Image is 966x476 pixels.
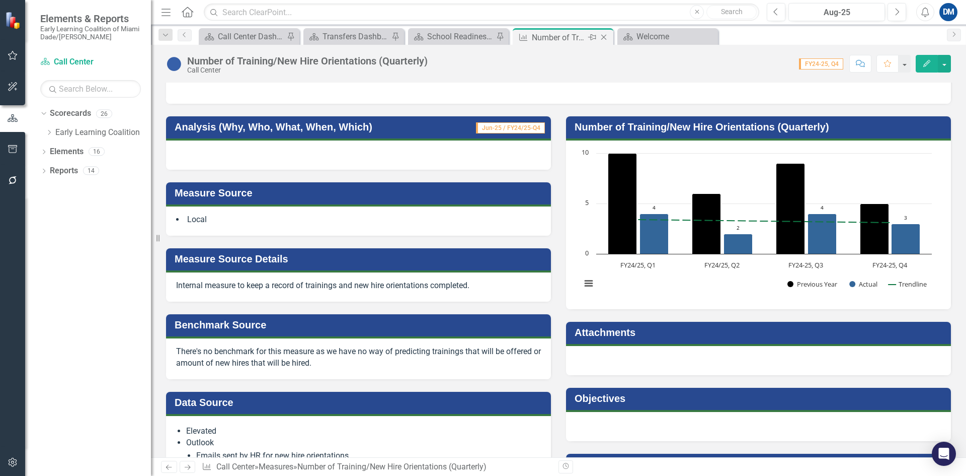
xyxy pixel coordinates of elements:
div: Call Center [187,66,428,74]
div: Chart. Highcharts interactive chart. [576,148,941,299]
text: 4 [653,204,656,211]
img: No Information [166,56,182,72]
path: FY24-25, Q4, 5. Previous Year. [860,204,889,254]
div: Transfers Dashboard [323,30,389,43]
a: Transfers Dashboard [306,30,389,43]
g: Actual, series 2 of 3. Bar series with 4 bars. [640,214,920,254]
text: 5 [585,198,589,207]
text: 3 [904,214,907,221]
text: 4 [821,204,824,211]
li: Elevated [186,426,541,437]
div: Welcome [636,30,715,43]
text: FY24-25, Q3 [788,260,823,269]
button: Show Trendline [888,280,927,289]
input: Search Below... [40,80,141,98]
div: Number of Training/New Hire Orientations (Quarterly) [297,462,487,471]
button: View chart menu, Chart [582,277,596,291]
a: Call Center Dashboard [201,30,284,43]
h3: Attachments [575,327,946,338]
a: School Readiness Applications in Queue Dashboard [411,30,494,43]
span: Jun-25 / FY24/25-Q4 [476,122,545,133]
div: Aug-25 [792,7,881,19]
li: Emails sent by HR for new hire orientations [196,450,541,462]
div: Open Intercom Messenger [932,442,956,466]
path: FY24/25, Q2, 6. Previous Year. [692,194,721,254]
g: Previous Year, series 1 of 3. Bar series with 4 bars. [608,154,889,254]
div: School Readiness Applications in Queue Dashboard [427,30,494,43]
h3: Number of Training/New Hire Orientations (Quarterly) [575,121,946,132]
text: FY24-25, Q4 [872,260,908,269]
li: Outlook [186,437,541,462]
button: Show Previous Year [787,280,838,289]
p: Internal measure to keep a record of trainings and new hire orientations completed. [176,280,541,292]
h3: Measure Source [175,187,546,198]
button: Search [706,5,757,19]
path: FY24/25, Q1, 10. Previous Year. [608,154,637,254]
a: Measures [259,462,293,471]
text: 10 [582,148,589,157]
span: There's no benchmark for this measure as we have no way of predicting trainings that will be offe... [176,347,541,368]
h3: Objectives [575,393,946,404]
span: Search [721,8,743,16]
a: Early Learning Coalition [55,127,151,139]
h3: Data Source [175,397,546,408]
div: 14 [83,167,99,175]
button: DM [939,3,957,21]
path: FY24/25, Q1, 4. Actual. [640,214,669,254]
div: Call Center Dashboard [218,30,284,43]
input: Search ClearPoint... [204,4,759,21]
text: 2 [737,224,740,231]
a: Welcome [620,30,715,43]
a: Elements [50,146,84,158]
text: FY24/25, Q2 [704,260,740,269]
a: Reports [50,165,78,177]
path: FY24-25, Q4, 3. Actual. [892,224,920,254]
h3: Benchmark Source [175,319,546,330]
span: Elements & Reports [40,13,141,25]
div: » » [202,461,551,473]
div: Number of Training/New Hire Orientations (Quarterly) [187,55,428,66]
div: Number of Training/New Hire Orientations (Quarterly) [532,31,586,44]
a: Call Center [216,462,255,471]
div: 26 [96,109,112,118]
text: 0 [585,248,589,257]
a: Call Center [40,56,141,68]
svg: Interactive chart [576,148,937,299]
h3: Measure Source Details [175,253,546,264]
button: Aug-25 [788,3,885,21]
span: Local [187,215,207,224]
a: Scorecards [50,108,91,119]
path: FY24/25, Q2, 2. Actual. [724,234,753,254]
path: FY24-25, Q3, 4. Actual. [808,214,837,254]
text: FY24/25, Q1 [620,260,656,269]
div: 16 [89,148,105,156]
button: Show Actual [849,280,877,289]
img: ClearPoint Strategy [5,12,23,29]
text: Actual [859,280,877,289]
h3: Analysis (Why, Who, What, When, Which) [175,121,449,132]
path: FY24-25, Q3, 9. Previous Year. [776,164,805,254]
span: FY24-25, Q4 [799,58,843,70]
small: Early Learning Coalition of Miami Dade/[PERSON_NAME] [40,25,141,41]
